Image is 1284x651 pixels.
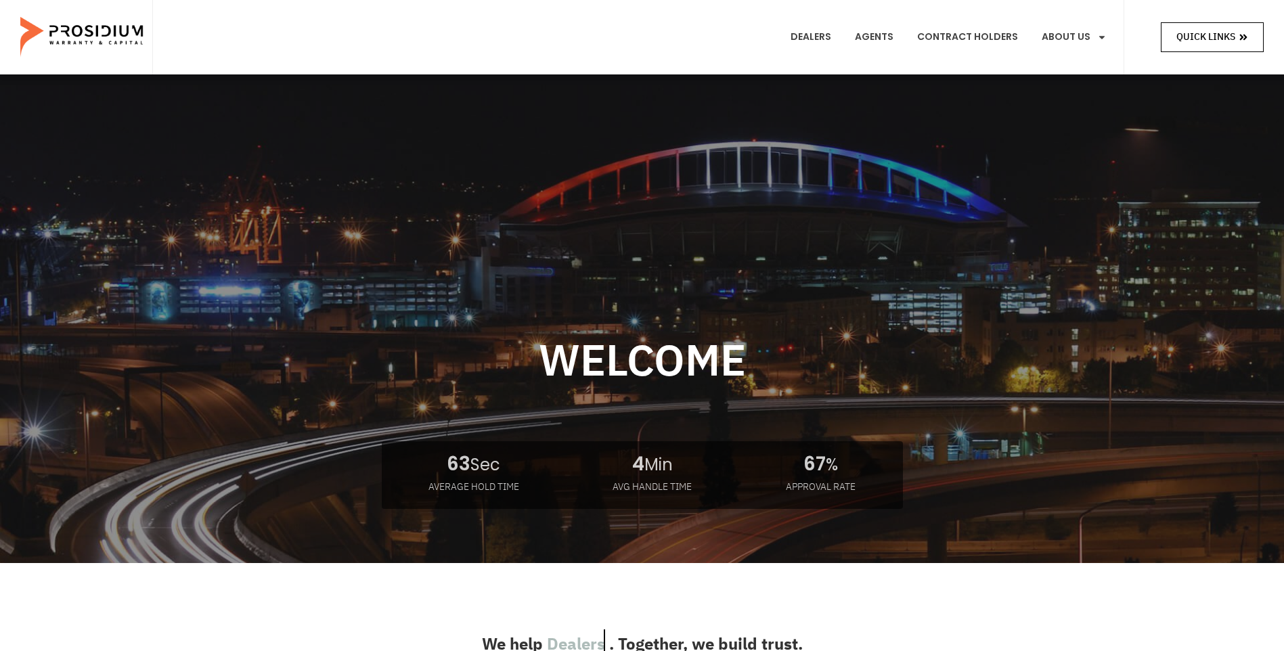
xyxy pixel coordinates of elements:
[1161,22,1264,51] a: Quick Links
[1032,12,1117,62] a: About Us
[845,12,904,62] a: Agents
[780,12,841,62] a: Dealers
[780,12,1117,62] nav: Menu
[1176,28,1235,45] span: Quick Links
[907,12,1028,62] a: Contract Holders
